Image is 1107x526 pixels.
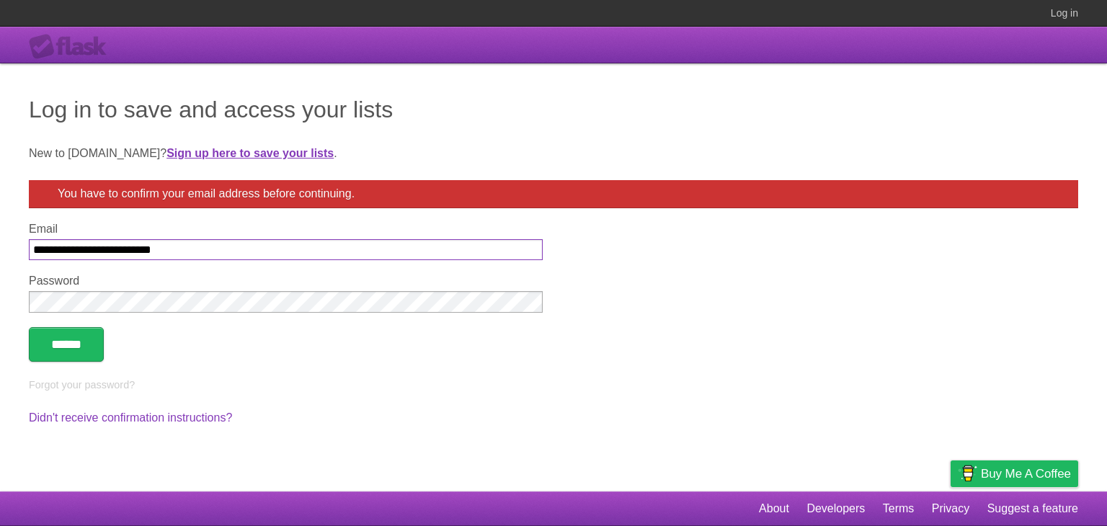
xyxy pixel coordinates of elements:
a: About [759,495,789,522]
a: Terms [883,495,915,522]
span: Buy me a coffee [981,461,1071,486]
p: New to [DOMAIN_NAME]? . [29,145,1078,162]
a: Suggest a feature [987,495,1078,522]
a: Developers [806,495,865,522]
div: Flask [29,34,115,60]
h1: Log in to save and access your lists [29,92,1078,127]
a: Privacy [932,495,969,522]
a: Forgot your password? [29,379,135,391]
div: You have to confirm your email address before continuing. [29,180,1078,208]
a: Didn't receive confirmation instructions? [29,411,232,424]
a: Sign up here to save your lists [166,147,334,159]
label: Password [29,275,543,287]
a: Buy me a coffee [951,460,1078,487]
img: Buy me a coffee [958,461,977,486]
label: Email [29,223,543,236]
